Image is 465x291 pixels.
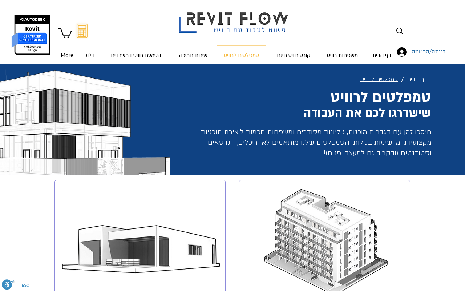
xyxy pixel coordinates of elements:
[201,127,432,158] span: חיסכו זמן עם הגדרות מוכנות, גיליונות מסודרים ומשפחות חכמות ליצירת תוכניות מקצועיות ומרשימות בקלות...
[58,45,77,65] p: More
[304,105,431,121] span: שישדרגו לכם את העבודה
[324,45,361,65] p: משפחות רוויט
[365,45,398,59] a: דף הבית
[77,24,88,38] svg: מחשבון מעבר מאוטוקאד לרוויט
[108,45,164,65] p: הטמעת רוויט במשרדים
[401,76,404,83] span: /
[58,217,222,276] img: וילה טמפלט רוויט יונתן אלדד
[172,1,298,35] img: Revit flow logo פשוט לעבוד עם רוויט
[82,45,98,65] p: בלוג
[319,45,365,59] a: משפחות רוויט
[235,72,431,87] nav: נתיב הניווט (breadcrumbs)
[79,45,101,59] a: בלוג
[357,72,401,86] a: טמפלטים לרוויט
[274,45,313,65] p: קורס רוויט חינם
[53,45,398,59] nav: אתר
[360,75,398,84] span: טמפלטים לרוויט
[101,45,171,59] a: הטמעת רוויט במשרדים
[404,72,431,86] a: דף הבית
[11,15,51,55] img: autodesk certified professional in revit for architectural design יונתן אלדד
[407,75,427,84] span: דף הבית
[392,45,425,59] button: כניסה/הרשמה
[171,45,215,59] a: שירות תמיכה
[409,47,448,57] span: כניסה/הרשמה
[215,45,268,59] a: טמפלטים לרוויט
[176,45,210,65] p: שירות תמיכה
[369,45,394,65] p: דף הבית
[221,46,262,65] p: טמפלטים לרוויט
[331,88,431,107] span: טמפלטים לרוויט
[268,45,319,59] a: קורס רוויט חינם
